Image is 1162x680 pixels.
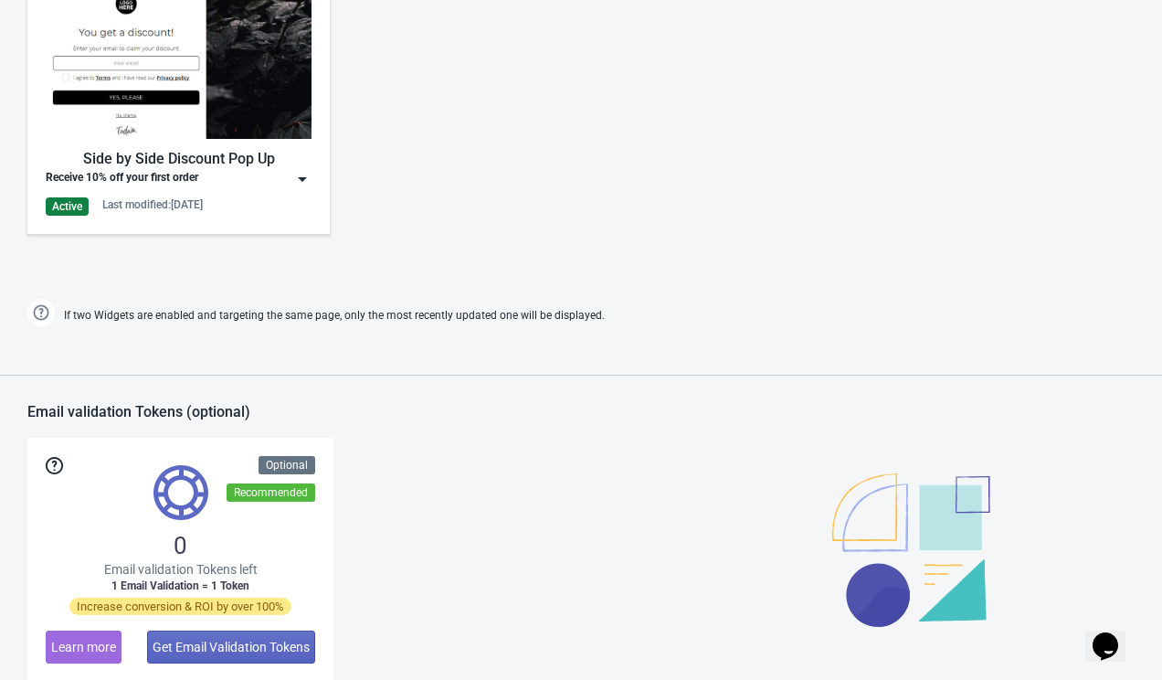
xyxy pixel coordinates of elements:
[153,465,208,520] img: tokens.svg
[69,598,291,615] span: Increase conversion & ROI by over 100%
[227,483,315,502] div: Recommended
[832,473,990,627] img: illustration.svg
[102,197,203,212] div: Last modified: [DATE]
[174,531,187,560] span: 0
[46,631,121,664] button: Learn more
[46,197,89,216] div: Active
[64,301,605,331] span: If two Widgets are enabled and targeting the same page, only the most recently updated one will b...
[27,299,55,326] img: help.png
[293,170,312,188] img: dropdown.png
[46,148,312,170] div: Side by Side Discount Pop Up
[1085,607,1144,662] iframe: chat widget
[147,631,315,664] button: Get Email Validation Tokens
[153,640,310,654] span: Get Email Validation Tokens
[51,640,116,654] span: Learn more
[111,579,249,593] span: 1 Email Validation = 1 Token
[46,170,198,188] div: Receive 10% off your first order
[104,560,258,579] span: Email validation Tokens left
[259,456,315,474] div: Optional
